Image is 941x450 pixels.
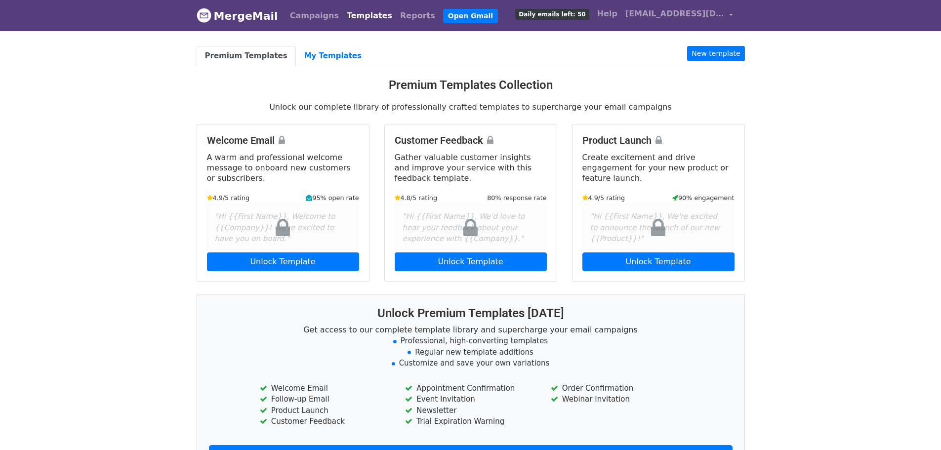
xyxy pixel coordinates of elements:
[551,394,681,405] li: Webinar Invitation
[209,358,733,369] li: Customize and save your own variations
[260,405,390,416] li: Product Launch
[207,193,250,203] small: 4.9/5 rating
[197,78,745,92] h3: Premium Templates Collection
[286,6,343,26] a: Campaigns
[672,193,735,203] small: 90% engagement
[396,6,439,26] a: Reports
[209,306,733,321] h3: Unlock Premium Templates [DATE]
[405,405,535,416] li: Newsletter
[582,134,735,146] h4: Product Launch
[593,4,621,24] a: Help
[551,383,681,394] li: Order Confirmation
[197,8,211,23] img: MergeMail logo
[207,203,359,252] div: "Hi {{First Name}}, Welcome to {{Company}}! We're excited to have you on board."
[395,252,547,271] a: Unlock Template
[621,4,737,27] a: [EMAIL_ADDRESS][DOMAIN_NAME]
[209,325,733,335] p: Get access to our complete template library and supercharge your email campaigns
[582,152,735,183] p: Create excitement and drive engagement for your new product or feature launch.
[197,102,745,112] p: Unlock our complete library of professionally crafted templates to supercharge your email campaigns
[209,347,733,358] li: Regular new template additions
[395,134,547,146] h4: Customer Feedback
[582,193,625,203] small: 4.9/5 rating
[209,335,733,347] li: Professional, high-converting templates
[395,193,438,203] small: 4.8/5 rating
[511,4,593,24] a: Daily emails left: 50
[405,383,535,394] li: Appointment Confirmation
[207,134,359,146] h4: Welcome Email
[197,5,278,26] a: MergeMail
[487,193,546,203] small: 80% response rate
[395,152,547,183] p: Gather valuable customer insights and improve your service with this feedback template.
[343,6,396,26] a: Templates
[582,252,735,271] a: Unlock Template
[515,9,589,20] span: Daily emails left: 50
[260,394,390,405] li: Follow-up Email
[260,383,390,394] li: Welcome Email
[443,9,498,23] a: Open Gmail
[197,46,296,66] a: Premium Templates
[625,8,724,20] span: [EMAIL_ADDRESS][DOMAIN_NAME]
[687,46,744,61] a: New template
[405,416,535,427] li: Trial Expiration Warning
[395,203,547,252] div: "Hi {{First Name}}, We'd love to hear your feedback about your experience with {{Company}}."
[306,193,359,203] small: 95% open rate
[405,394,535,405] li: Event Invitation
[582,203,735,252] div: "Hi {{First Name}}, We're excited to announce the launch of our new {{Product}}!"
[207,252,359,271] a: Unlock Template
[296,46,370,66] a: My Templates
[260,416,390,427] li: Customer Feedback
[207,152,359,183] p: A warm and professional welcome message to onboard new customers or subscribers.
